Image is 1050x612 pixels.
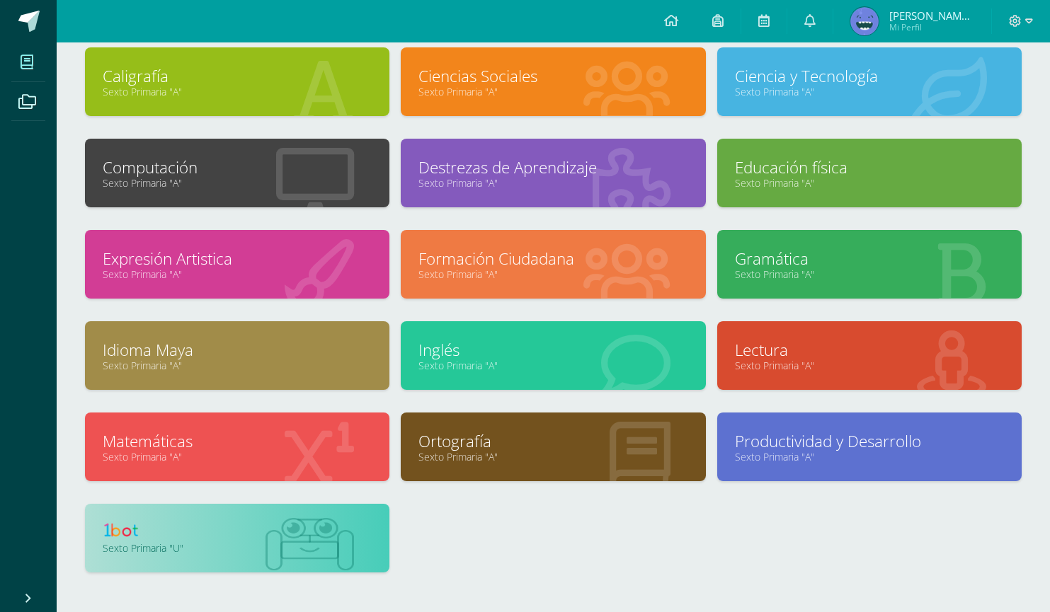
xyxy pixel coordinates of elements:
a: Sexto Primaria "A" [735,359,1004,372]
a: Idioma Maya [103,339,372,361]
span: [PERSON_NAME] [PERSON_NAME] [889,8,974,23]
a: Gramática [735,248,1004,270]
a: Expresión Artistica [103,248,372,270]
a: Sexto Primaria "A" [103,450,372,463]
a: Sexto Primaria "A" [735,267,1004,281]
a: Sexto Primaria "A" [418,450,687,463]
img: bot1.png [266,518,354,572]
a: Sexto Primaria "A" [418,176,687,190]
span: Mi Perfil [889,21,974,33]
a: Sexto Primaria "A" [418,267,687,281]
a: Productividad y Desarrollo [735,430,1004,452]
a: Lectura [735,339,1004,361]
a: Sexto Primaria "A" [418,85,687,98]
a: Inglés [418,339,687,361]
a: Matemáticas [103,430,372,452]
a: Sexto Primaria "U" [103,541,372,555]
a: Formación Ciudadana [418,248,687,270]
a: Ciencia y Tecnología [735,65,1004,87]
a: Sexto Primaria "A" [103,176,372,190]
a: Computación [103,156,372,178]
a: Ortografía [418,430,687,452]
img: 1bot.png [103,521,145,538]
a: Sexto Primaria "A" [735,176,1004,190]
a: Sexto Primaria "A" [103,267,372,281]
a: Ciencias Sociales [418,65,687,87]
a: Sexto Primaria "A" [735,85,1004,98]
a: Caligrafía [103,65,372,87]
a: Sexto Primaria "A" [103,359,372,372]
a: Educación física [735,156,1004,178]
a: Sexto Primaria "A" [735,450,1004,463]
a: Sexto Primaria "A" [103,85,372,98]
a: Destrezas de Aprendizaje [418,156,687,178]
img: 1e5befc914899250c25cda25b21c0b20.png [850,7,879,35]
a: Sexto Primaria "A" [418,359,687,372]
